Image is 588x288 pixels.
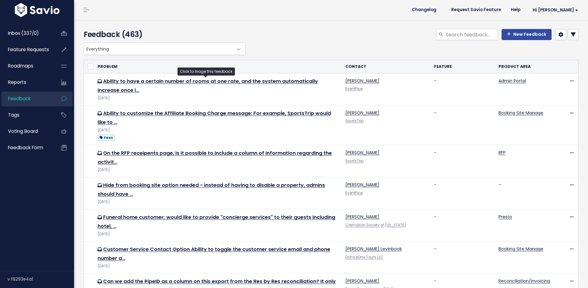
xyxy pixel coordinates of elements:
[445,29,498,40] input: Search feedback...
[84,43,246,55] span: Everything
[345,255,383,260] a: DanceOne Tours LLC
[8,112,19,118] span: Tags
[430,241,495,274] td: -
[8,95,31,102] span: Feedback
[98,199,338,205] div: [DATE]
[498,214,512,220] a: Presto
[495,60,554,73] th: Product Area
[430,177,495,209] td: -
[98,246,330,262] a: Customer Service Contact Option Ability to toggle the customer service email and phone number a…
[345,150,379,156] a: [PERSON_NAME]
[98,231,338,237] div: [DATE]
[342,60,430,73] th: Contact
[345,86,363,91] a: EventPipe
[8,63,33,69] span: Roadmaps
[498,78,526,84] a: Admin Portal
[502,29,552,40] a: New Feedback
[498,246,543,252] a: Booking Site Manage
[525,5,583,15] a: Hi [PERSON_NAME]
[2,59,51,73] a: Roadmaps
[430,60,495,73] th: Feature
[98,78,318,94] a: Ability to have a certain number of rooms at one rate, and the system automatically increase once i…
[98,263,338,269] div: [DATE]
[345,278,379,284] a: [PERSON_NAME]
[2,92,51,106] a: Feedback
[2,75,51,89] a: Reports
[84,29,243,40] h4: Feedback (463)
[8,128,38,134] span: Voting Board
[98,134,115,141] span: Fees
[177,68,235,76] div: Click to triage this feedback
[2,124,51,138] a: Voting Board
[13,3,61,17] img: logo-white.9d6f32f41409.svg
[94,60,342,73] th: Problem
[498,278,550,284] a: Reconciliation/Invoicing
[495,177,554,209] td: -
[345,182,379,188] a: [PERSON_NAME]
[345,118,364,123] a: SportsTrip
[8,144,43,151] span: Feedback form
[98,150,332,166] a: On the RFP receipents page, is it possible to include a column of information regarding the activit…
[345,214,379,220] a: [PERSON_NAME]
[412,8,436,12] span: Changelog
[8,30,39,36] span: Inbox (337/0)
[533,8,578,12] span: Hi [PERSON_NAME]
[345,191,363,195] a: EventPipe
[84,43,233,55] span: Everything
[2,43,51,57] a: Feature Requests
[345,158,364,163] a: SportsTrip
[8,79,26,85] span: Reports
[430,209,495,241] td: -
[345,110,379,116] a: [PERSON_NAME]
[98,127,338,134] div: [DATE]
[98,110,331,126] a: Ability to customize the Affiliate Booking Charge message: For example, SportsTrip would like to …
[2,26,51,40] a: Inbox (337/0)
[98,134,115,141] a: Fees
[430,73,495,105] td: -
[98,95,338,101] div: [DATE]
[2,141,51,155] a: Feedback form
[345,223,406,228] a: Cremation Society of [US_STATE]
[345,246,402,252] a: [PERSON_NAME] Levinbook
[506,5,525,14] a: Help
[98,182,325,198] a: Hide from booking site option needed - instead of having to disable a property, admins should have …
[98,214,335,230] a: Funeral home customer; would like to provide "concierge services" to their guests including hotel, …
[7,271,74,287] div: v.f8293e4a1
[8,46,49,53] span: Feature Requests
[446,5,506,14] a: Request Savio Feature
[430,145,495,177] td: -
[498,150,506,156] a: RFP
[498,110,543,116] a: Booking Site Manage
[430,105,495,145] td: -
[98,167,338,173] div: [DATE]
[345,78,379,84] a: [PERSON_NAME]
[2,108,51,122] a: Tags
